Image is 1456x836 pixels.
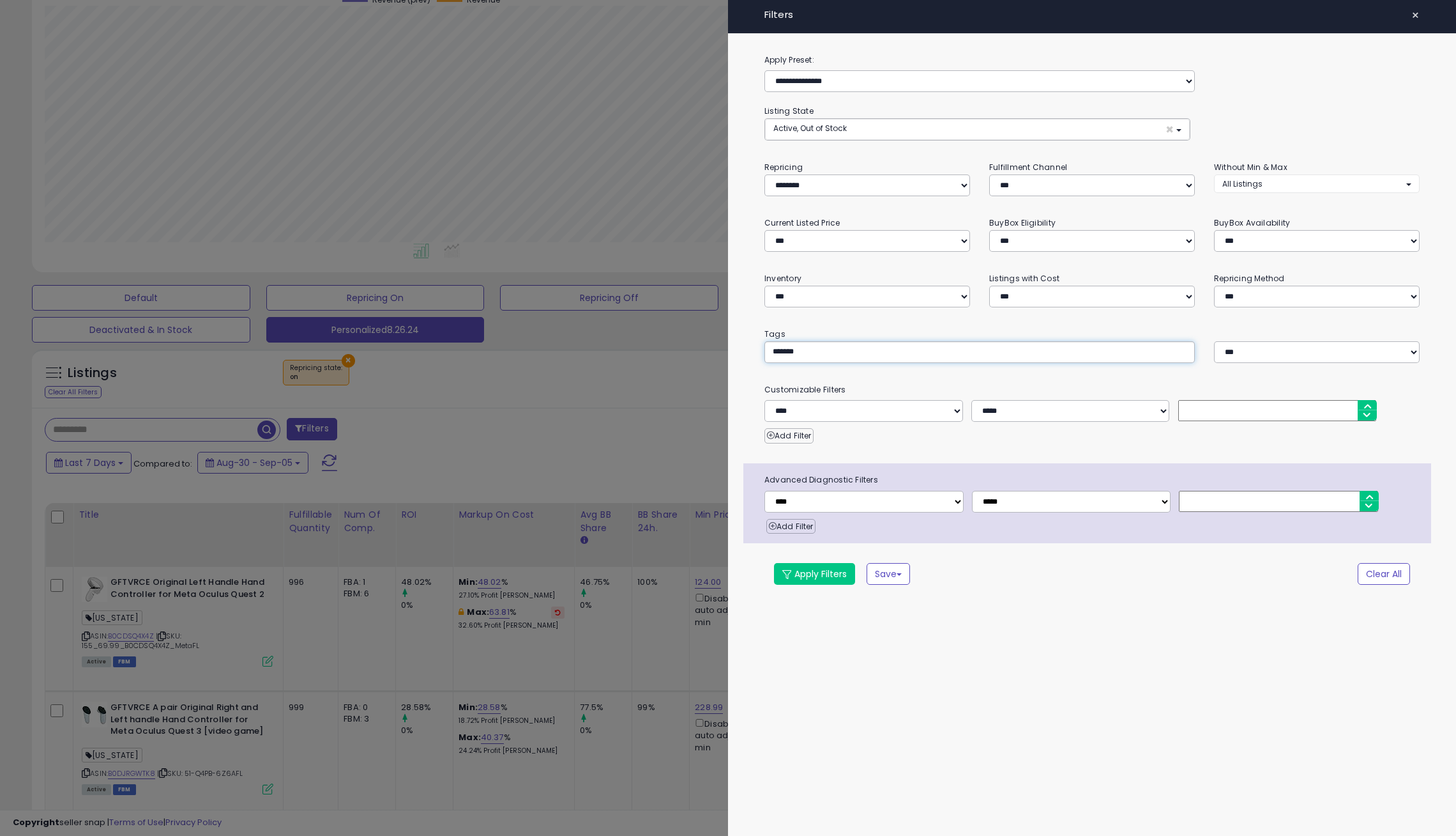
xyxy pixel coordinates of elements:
h4: Filters [764,10,1420,20]
small: Fulfillment Channel [989,162,1067,173]
span: All Listings [1222,178,1263,189]
button: × [1406,6,1425,24]
small: Repricing Method [1214,273,1285,284]
small: BuyBox Availability [1214,217,1290,228]
small: Listings with Cost [989,273,1059,284]
small: Inventory [764,273,801,284]
button: All Listings [1214,174,1420,193]
small: Listing State [764,105,814,116]
span: × [1165,123,1174,136]
button: Add Filter [766,519,815,534]
button: Active, Out of Stock × [765,119,1190,140]
small: Tags [755,327,1429,341]
small: Repricing [764,162,803,173]
span: × [1411,6,1420,24]
small: Without Min & Max [1214,162,1287,173]
label: Apply Preset: [755,53,1429,67]
button: Apply Filters [774,563,855,585]
button: Clear All [1358,563,1410,585]
span: Active, Out of Stock [773,123,847,134]
small: Current Listed Price [764,217,840,228]
small: Customizable Filters [755,383,1429,397]
small: BuyBox Eligibility [989,217,1056,228]
button: Save [867,563,910,585]
button: Add Filter [764,428,814,444]
span: Advanced Diagnostic Filters [755,473,1431,487]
